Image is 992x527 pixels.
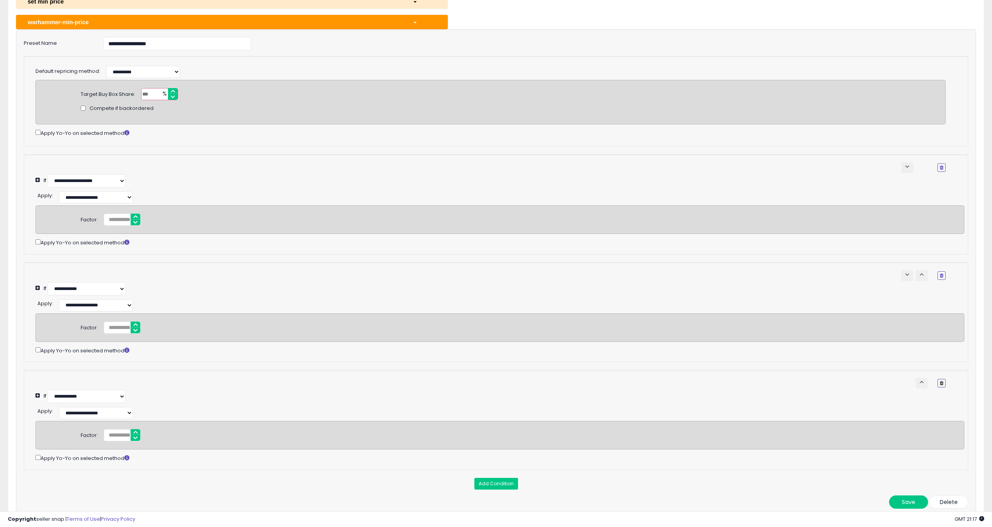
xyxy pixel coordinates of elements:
[940,381,943,386] i: Remove Condition
[67,515,100,523] a: Terms of Use
[35,238,964,247] div: Apply Yo-Yo on selected method
[18,37,97,47] label: Preset Name
[81,429,98,439] div: Factor:
[158,88,170,100] span: %
[16,15,448,29] button: warhammer-min-price
[37,297,53,308] div: :
[35,68,100,75] label: Default repricing method:
[101,515,135,523] a: Privacy Policy
[955,515,984,523] span: 2025-09-15 21:17 GMT
[35,453,964,462] div: Apply Yo-Yo on selected method
[901,162,913,173] button: keyboard_arrow_down
[889,495,928,509] button: Save
[901,270,913,281] button: keyboard_arrow_down
[916,378,928,389] button: keyboard_arrow_up
[37,407,52,415] span: Apply
[81,322,98,332] div: Factor:
[904,163,911,170] span: keyboard_arrow_down
[918,271,925,278] span: keyboard_arrow_up
[929,495,968,509] button: Delete
[81,88,135,98] div: Target Buy Box Share:
[81,214,98,224] div: Factor:
[8,515,36,523] strong: Copyright
[35,346,964,355] div: Apply Yo-Yo on selected method
[916,270,928,281] button: keyboard_arrow_up
[37,300,52,307] span: Apply
[474,478,518,490] button: Add Condition
[37,405,53,415] div: :
[904,271,911,278] span: keyboard_arrow_down
[940,165,943,170] i: Remove Condition
[22,18,407,26] div: warhammer-min-price
[37,192,52,199] span: Apply
[90,105,154,112] span: Compete if backordered
[918,378,925,386] span: keyboard_arrow_up
[37,189,53,200] div: :
[35,128,946,137] div: Apply Yo-Yo on selected method
[8,516,135,523] div: seller snap | |
[940,273,943,278] i: Remove Condition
